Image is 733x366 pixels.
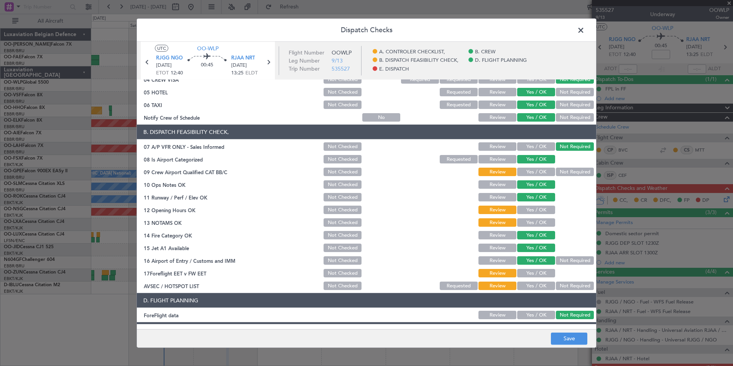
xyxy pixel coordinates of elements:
button: Not Required [556,311,594,319]
button: Not Required [556,282,594,290]
button: Not Required [556,168,594,176]
button: Not Required [556,88,594,96]
button: Not Required [556,113,594,122]
button: Not Required [556,142,594,151]
header: Dispatch Checks [137,19,596,42]
button: Not Required [556,256,594,265]
button: Not Required [556,101,594,109]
